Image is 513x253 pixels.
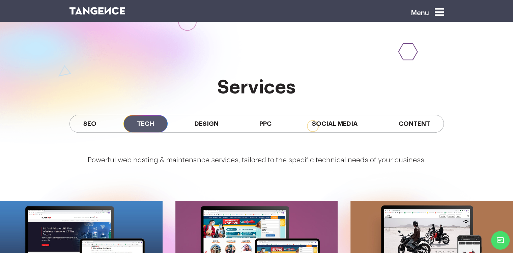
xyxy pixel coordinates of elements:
img: logo SVG [69,7,125,15]
span: Tech [123,115,168,132]
span: SEO [70,115,110,132]
span: Social Media [298,115,371,132]
span: Design [181,115,232,132]
span: Chat Widget [491,231,510,250]
span: PPC [246,115,285,132]
h2: services [69,77,444,98]
span: Content [385,115,443,132]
